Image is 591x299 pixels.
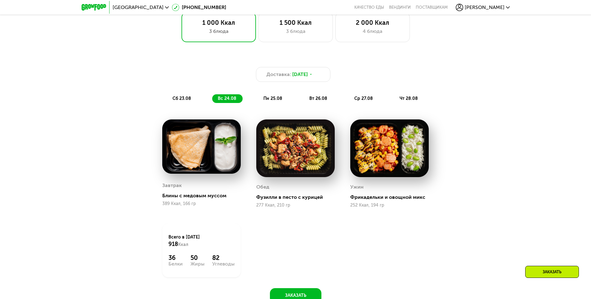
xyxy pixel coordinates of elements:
[162,181,182,190] div: Завтрак
[256,182,269,192] div: Обед
[172,96,191,101] span: сб 23.08
[389,5,411,10] a: Вендинги
[188,19,249,26] div: 1 000 Ккал
[212,261,235,266] div: Углеводы
[188,28,249,35] div: 3 блюда
[256,203,335,208] div: 277 Ккал, 210 гр
[168,254,183,261] div: 36
[465,5,504,10] span: [PERSON_NAME]
[416,5,448,10] div: поставщикам
[162,201,241,206] div: 389 Ккал, 166 гр
[342,28,403,35] div: 4 блюда
[350,194,434,200] div: Фрикадельки и овощной микс
[190,261,204,266] div: Жиры
[265,19,326,26] div: 1 500 Ккал
[178,242,188,247] span: Ккал
[168,241,178,248] span: 918
[266,71,291,78] span: Доставка:
[350,182,364,192] div: Ужин
[350,203,429,208] div: 252 Ккал, 194 гр
[218,96,236,101] span: вс 24.08
[292,71,308,78] span: [DATE]
[256,194,340,200] div: Фузилли в песто с курицей
[354,96,373,101] span: ср 27.08
[354,5,384,10] a: Качество еды
[212,254,235,261] div: 82
[190,254,204,261] div: 50
[525,266,579,278] div: Заказать
[168,261,183,266] div: Белки
[309,96,327,101] span: вт 26.08
[162,193,246,199] div: Блины с медовым муссом
[265,28,326,35] div: 3 блюда
[263,96,282,101] span: пн 25.08
[168,234,235,248] div: Всего в [DATE]
[113,5,163,10] span: [GEOGRAPHIC_DATA]
[400,96,418,101] span: чт 28.08
[342,19,403,26] div: 2 000 Ккал
[172,4,226,11] a: [PHONE_NUMBER]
